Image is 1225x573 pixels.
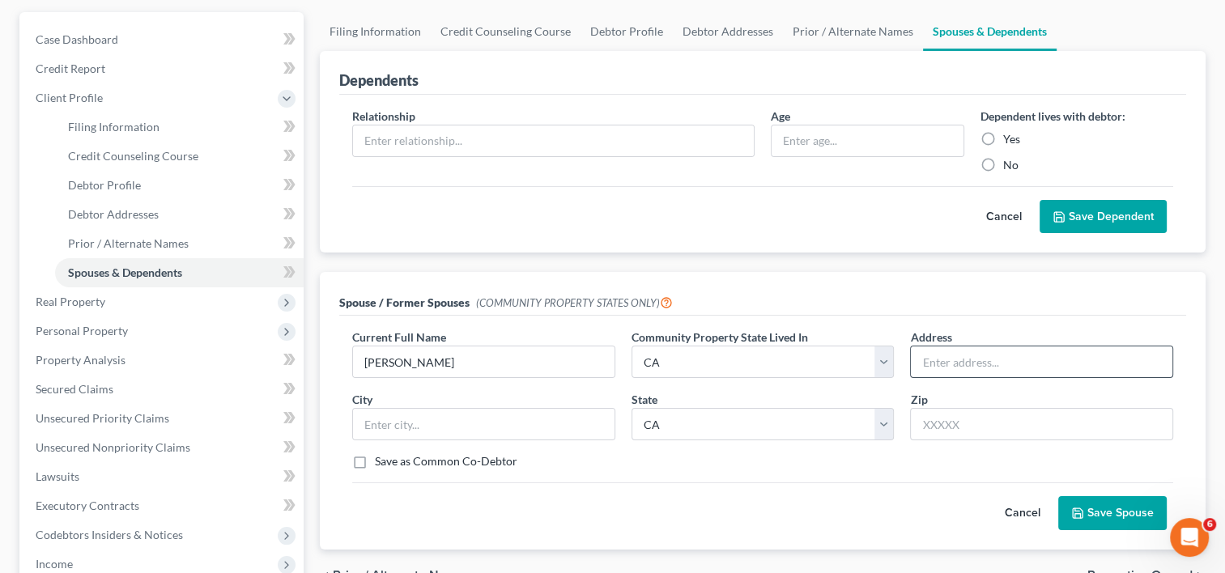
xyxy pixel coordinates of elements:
a: Case Dashboard [23,25,304,54]
span: 6 [1203,518,1216,531]
label: No [1003,157,1019,173]
label: Zip [910,391,927,408]
span: Case Dashboard [36,32,118,46]
span: Unsecured Priority Claims [36,411,169,425]
span: Lawsuits [36,469,79,483]
a: Credit Report [23,54,304,83]
button: Save Dependent [1040,200,1167,234]
a: Unsecured Priority Claims [23,404,304,433]
label: Age [771,108,790,125]
input: Enter age... [772,125,963,156]
span: Credit Report [36,62,105,75]
span: Personal Property [36,324,128,337]
a: Spouses & Dependents [923,12,1057,51]
input: Enter name... [353,346,615,377]
span: Property Analysis [36,353,125,367]
a: Debtor Profile [581,12,673,51]
button: Save Spouse [1058,496,1167,530]
a: Secured Claims [23,375,304,404]
span: Filing Information [68,120,160,134]
a: Unsecured Nonpriority Claims [23,433,304,462]
input: Enter city... [353,409,615,439]
label: Dependent lives with debtor: [980,108,1125,125]
span: Spouses & Dependents [68,265,182,279]
a: Credit Counseling Course [55,142,304,171]
label: City [352,391,372,408]
span: Real Property [36,295,105,308]
a: Lawsuits [23,462,304,491]
a: Debtor Addresses [673,12,783,51]
span: Credit Counseling Course [68,149,198,163]
span: Spouse / Former Spouses [339,295,470,309]
span: Debtor Profile [68,178,141,192]
div: Dependents [339,70,419,90]
span: (COMMUNITY PROPERTY STATES ONLY) [476,296,673,309]
input: Enter address... [911,346,1172,377]
a: Filing Information [55,112,304,142]
label: Yes [1003,131,1020,147]
input: XXXXX [910,408,1173,440]
label: Save as Common Co-Debtor [375,453,517,469]
span: Community Property State Lived In [632,330,808,344]
input: Enter relationship... [353,125,754,156]
button: Cancel [987,497,1058,529]
span: Unsecured Nonpriority Claims [36,440,190,454]
button: Cancel [968,201,1040,233]
span: Income [36,557,73,571]
span: Executory Contracts [36,499,139,512]
span: Prior / Alternate Names [68,236,189,250]
a: Credit Counseling Course [431,12,581,51]
span: Codebtors Insiders & Notices [36,528,183,541]
span: Client Profile [36,91,103,104]
label: Address [910,329,951,346]
span: Current Full Name [352,330,446,344]
iframe: Intercom live chat [1170,518,1209,557]
a: Prior / Alternate Names [55,229,304,258]
a: Executory Contracts [23,491,304,520]
a: Property Analysis [23,346,304,375]
a: Filing Information [320,12,431,51]
span: Secured Claims [36,382,113,396]
a: Spouses & Dependents [55,258,304,287]
span: Debtor Addresses [68,207,159,221]
a: Debtor Addresses [55,200,304,229]
a: Debtor Profile [55,171,304,200]
a: Prior / Alternate Names [783,12,923,51]
label: State [632,391,657,408]
span: Relationship [352,109,415,123]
